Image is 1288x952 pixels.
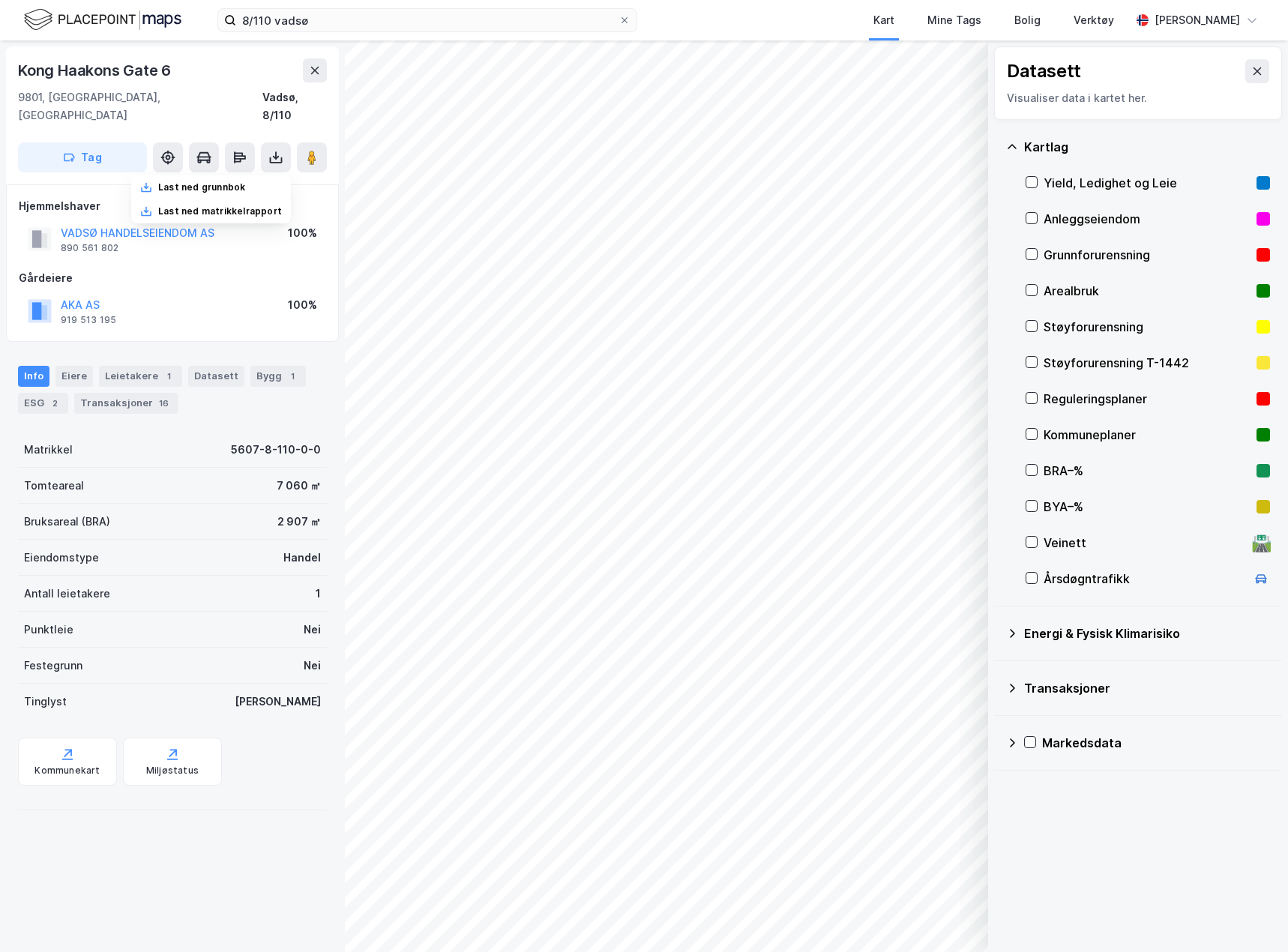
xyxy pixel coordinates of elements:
div: Støyforurensning T-1442 [1044,354,1251,372]
div: Grunnforurensning [1044,246,1251,264]
div: 5607-8-110-0-0 [231,441,321,459]
div: Last ned matrikkelrapport [158,205,282,217]
div: Kontrollprogram for chat [1213,880,1288,952]
div: Bygg [250,366,306,387]
div: Leietakere [99,366,182,387]
div: 2 [47,396,62,411]
div: BRA–% [1044,462,1251,480]
div: Tinglyst [24,693,67,711]
div: Vadsø, 8/110 [262,88,327,124]
div: 919 513 195 [61,314,116,326]
button: Tag [18,142,147,172]
div: Matrikkel [24,441,73,459]
div: Tomteareal [24,477,84,495]
div: Veinett [1044,534,1246,552]
div: Årsdøgntrafikk [1044,570,1246,588]
div: 9801, [GEOGRAPHIC_DATA], [GEOGRAPHIC_DATA] [18,88,262,124]
div: Gårdeiere [19,269,326,287]
input: Søk på adresse, matrikkel, gårdeiere, leietakere eller personer [236,9,619,31]
div: Hjemmelshaver [19,197,326,215]
div: 2 907 ㎡ [277,513,321,531]
div: Reguleringsplaner [1044,390,1251,408]
div: 1 [161,369,176,384]
div: 1 [316,585,321,603]
div: Bolig [1014,11,1041,29]
div: Markedsdata [1042,734,1270,752]
div: Støyforurensning [1044,318,1251,336]
div: Yield, Ledighet og Leie [1044,174,1251,192]
div: Kommuneplaner [1044,426,1251,444]
div: Eiere [55,366,93,387]
div: 16 [156,396,172,411]
div: Transaksjoner [74,393,178,414]
div: Nei [304,621,321,639]
div: 🛣️ [1251,533,1272,552]
div: Festegrunn [24,657,82,675]
div: 100% [288,224,317,242]
div: Kong Haakons Gate 6 [18,58,174,82]
div: Energi & Fysisk Klimarisiko [1024,624,1270,642]
iframe: Chat Widget [1213,880,1288,952]
div: [PERSON_NAME] [1155,11,1240,29]
div: Arealbruk [1044,282,1251,300]
div: Bruksareal (BRA) [24,513,110,531]
div: ESG [18,393,68,414]
div: Handel [283,549,321,567]
div: Miljøstatus [146,765,199,777]
div: Kart [873,11,894,29]
div: [PERSON_NAME] [235,693,321,711]
div: BYA–% [1044,498,1251,516]
div: Antall leietakere [24,585,110,603]
div: Info [18,366,49,387]
div: Last ned grunnbok [158,181,245,193]
div: 7 060 ㎡ [277,477,321,495]
div: 100% [288,296,317,314]
div: Kartlag [1024,138,1270,156]
div: Visualiser data i kartet her. [1007,89,1269,107]
div: Verktøy [1074,11,1114,29]
div: Eiendomstype [24,549,99,567]
div: 890 561 802 [61,242,118,254]
div: Transaksjoner [1024,679,1270,697]
div: Datasett [188,366,244,387]
div: Mine Tags [927,11,981,29]
img: logo.f888ab2527a4732fd821a326f86c7f29.svg [24,7,181,33]
div: Nei [304,657,321,675]
div: Anleggseiendom [1044,210,1251,228]
div: Datasett [1007,59,1081,83]
div: Kommunekart [34,765,100,777]
div: Punktleie [24,621,73,639]
div: 1 [285,369,300,384]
